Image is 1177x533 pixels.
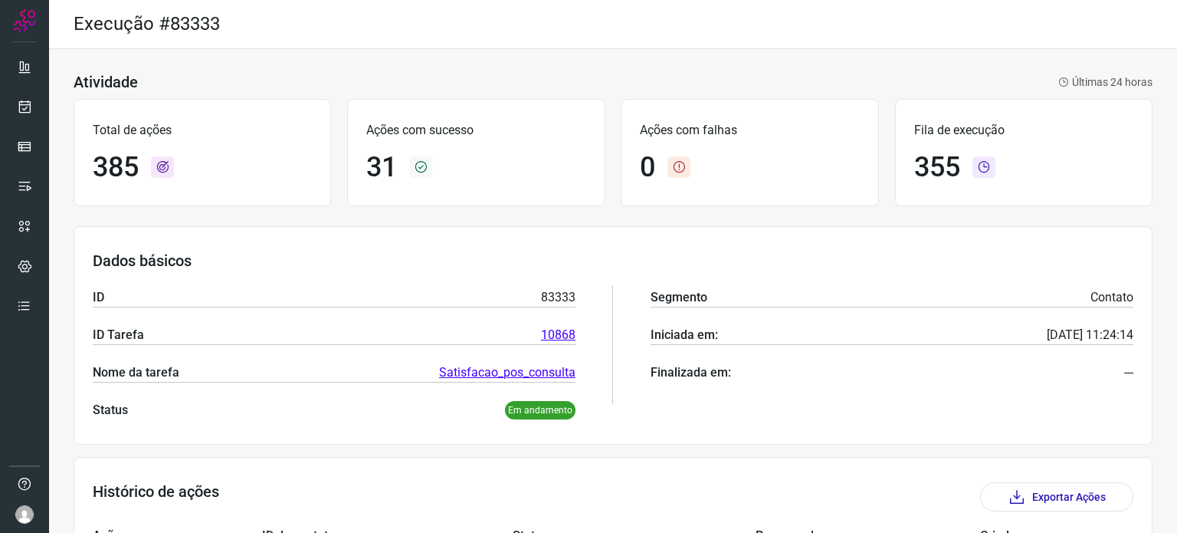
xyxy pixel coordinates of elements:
p: Fila de execução [914,121,1133,140]
p: Últimas 24 horas [1058,74,1152,90]
p: 83333 [541,288,575,307]
p: ID Tarefa [93,326,144,344]
h3: Dados básicos [93,252,1133,270]
h1: 355 [914,151,960,184]
h3: Atividade [74,73,138,91]
p: Nome da tarefa [93,364,179,382]
p: Total de ações [93,121,312,140]
p: [DATE] 11:24:14 [1047,326,1133,344]
h1: 31 [366,151,397,184]
a: 10868 [541,326,575,344]
p: Contato [1090,288,1133,307]
p: Finalizada em: [651,364,731,382]
h2: Execução #83333 [74,13,220,35]
h3: Histórico de ações [93,482,219,512]
p: --- [1124,364,1133,382]
p: Iniciada em: [651,326,718,344]
h1: 385 [93,151,139,184]
p: Ações com falhas [640,121,859,140]
img: Logo [13,9,36,32]
a: Satisfacao_pos_consulta [439,364,575,382]
p: Em andamento [505,401,575,419]
button: Exportar Ações [980,482,1133,512]
p: ID [93,288,104,307]
img: avatar-user-boy.jpg [15,505,34,524]
p: Ações com sucesso [366,121,585,140]
p: Status [93,401,128,419]
p: Segmento [651,288,707,307]
h1: 0 [640,151,655,184]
